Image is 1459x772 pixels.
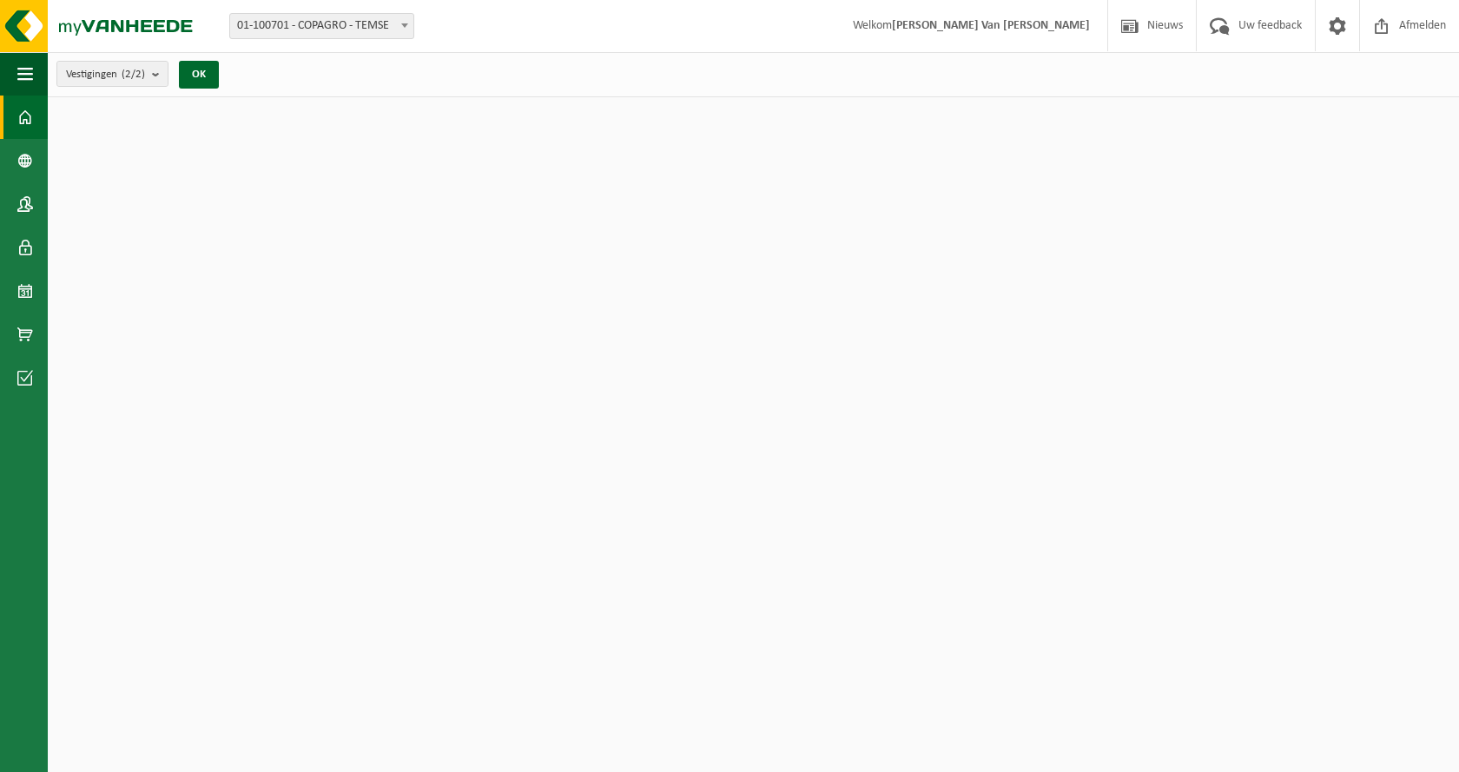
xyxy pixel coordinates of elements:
[230,14,413,38] span: 01-100701 - COPAGRO - TEMSE
[229,13,414,39] span: 01-100701 - COPAGRO - TEMSE
[66,62,145,88] span: Vestigingen
[122,69,145,80] count: (2/2)
[179,61,219,89] button: OK
[892,19,1090,32] strong: [PERSON_NAME] Van [PERSON_NAME]
[56,61,168,87] button: Vestigingen(2/2)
